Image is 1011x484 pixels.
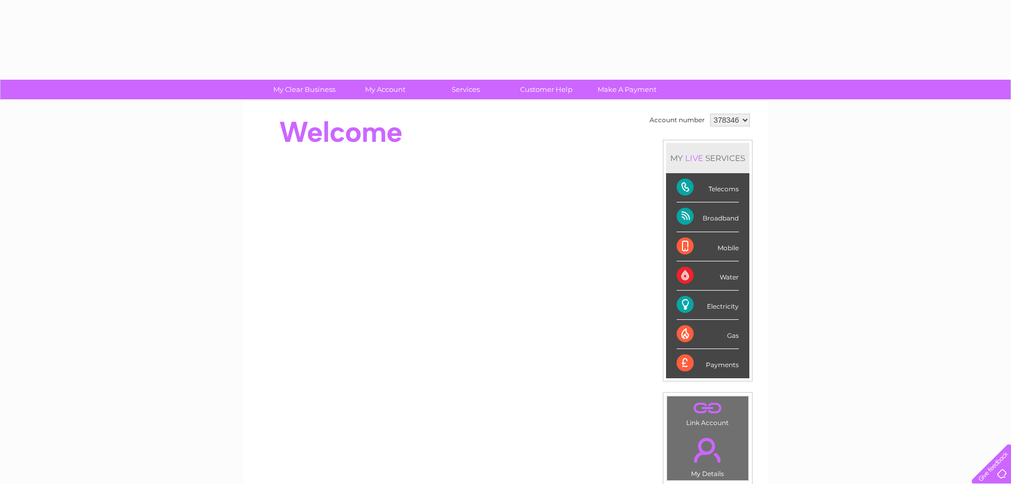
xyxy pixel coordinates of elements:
[583,80,671,99] a: Make A Payment
[677,320,739,349] div: Gas
[422,80,509,99] a: Services
[677,202,739,232] div: Broadband
[667,396,749,429] td: Link Account
[670,431,746,469] a: .
[261,80,348,99] a: My Clear Business
[647,111,707,129] td: Account number
[503,80,590,99] a: Customer Help
[677,349,739,378] div: Payments
[670,399,746,418] a: .
[677,232,739,261] div: Mobile
[341,80,429,99] a: My Account
[666,143,749,173] div: MY SERVICES
[677,173,739,202] div: Telecoms
[677,261,739,291] div: Water
[677,291,739,320] div: Electricity
[667,429,749,481] td: My Details
[683,153,705,163] div: LIVE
